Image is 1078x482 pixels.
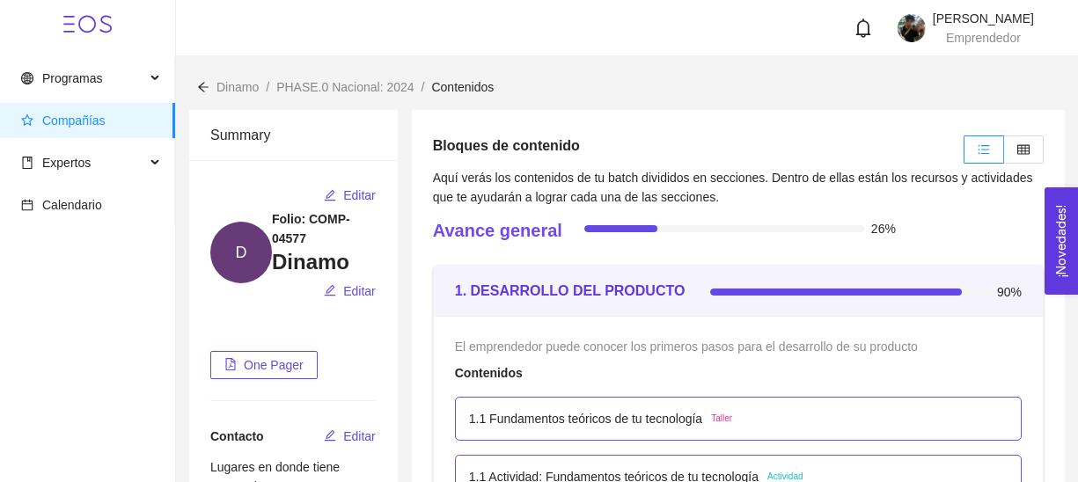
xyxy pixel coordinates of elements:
span: Editar [343,427,376,446]
span: D [236,222,247,283]
span: Calendario [42,198,102,212]
strong: Contenidos [455,366,523,380]
span: [PERSON_NAME] [933,11,1034,26]
span: / [422,80,425,94]
button: editEditar [323,422,377,450]
span: Compañías [42,113,106,128]
span: One Pager [244,355,304,375]
span: Editar [343,186,376,205]
span: table [1017,143,1030,156]
div: Summary [210,110,377,160]
button: Open Feedback Widget [1045,187,1078,295]
span: bell [854,18,873,38]
span: global [21,72,33,84]
h4: Avance general [433,218,562,243]
span: edit [324,189,336,203]
span: 26% [871,223,896,235]
span: Expertos [42,156,91,170]
button: file-pdfOne Pager [210,351,318,379]
span: edit [324,284,336,298]
p: 1.1 Fundamentos teóricos de tu tecnología [469,409,702,428]
span: / [266,80,269,94]
button: editEditar [323,277,377,305]
h3: Dinamo [272,248,377,276]
span: Emprendedor [946,31,1021,45]
button: editEditar [323,181,377,209]
span: Dinamo [216,80,259,94]
span: unordered-list [978,143,990,156]
span: Contacto [210,429,264,443]
span: Taller [711,412,732,426]
span: arrow-left [197,81,209,93]
span: calendar [21,199,33,211]
span: El emprendedor puede conocer los primeros pasos para el desarrollo de su producto [455,340,918,354]
strong: 1. DESARROLLO DEL PRODUCTO [455,283,686,298]
span: star [21,114,33,127]
span: file-pdf [224,358,237,372]
span: 90% [997,286,1022,298]
span: Programas [42,71,102,85]
span: PHASE.0 Nacional: 2024 [276,80,414,94]
span: Aquí verás los contenidos de tu batch divididos en secciones. Dentro de ellas están los recursos ... [433,171,1033,204]
span: book [21,157,33,169]
span: edit [324,429,336,443]
h5: Bloques de contenido [433,135,580,157]
img: 1752084105620-1000226811.jpg [898,14,926,42]
span: Editar [343,281,376,301]
strong: Folio: COMP-04577 [272,212,350,245]
span: Contenidos [431,80,494,94]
